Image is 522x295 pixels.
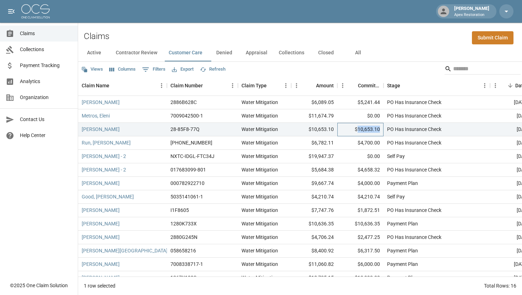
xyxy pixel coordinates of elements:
[82,193,134,200] a: Good, [PERSON_NAME]
[387,261,418,268] div: Payment Plan
[10,282,68,289] div: © 2025 One Claim Solution
[291,96,337,109] div: $6,089.05
[20,78,72,85] span: Analytics
[337,231,384,244] div: $2,477.25
[454,12,489,18] p: Apex Restoration
[337,258,384,271] div: $6,000.00
[241,207,278,214] div: Water Mitigation
[238,76,291,95] div: Claim Type
[241,193,278,200] div: Water Mitigation
[387,193,405,200] div: Self Pay
[241,126,278,133] div: Water Mitigation
[291,150,337,163] div: $19,947.37
[387,99,441,106] div: PO Has Insurance Check
[82,153,126,160] a: [PERSON_NAME] - 2
[241,234,278,241] div: Water Mitigation
[82,261,120,268] a: [PERSON_NAME]
[479,80,490,91] button: Menu
[387,166,441,173] div: PO Has Insurance Check
[306,81,316,91] button: Sort
[291,244,337,258] div: $8,400.92
[337,163,384,177] div: $4,658.32
[291,163,337,177] div: $5,684.38
[291,204,337,217] div: $7,747.76
[291,109,337,123] div: $11,674.79
[140,64,167,75] button: Show filters
[291,80,302,91] button: Menu
[337,244,384,258] div: $6,317.50
[291,231,337,244] div: $4,706.24
[208,44,240,61] button: Denied
[337,136,384,150] div: $4,700.00
[337,204,384,217] div: $1,872.51
[337,177,384,190] div: $4,000.00
[170,112,203,119] div: 7009042500-1
[241,220,278,227] div: Water Mitigation
[490,80,501,91] button: Menu
[291,76,337,95] div: Amount
[82,112,110,119] a: Metros, Eleni
[484,282,516,289] div: Total Rows: 16
[241,180,278,187] div: Water Mitigation
[445,63,521,76] div: Search
[241,76,267,95] div: Claim Type
[387,247,418,254] div: Payment Plan
[240,44,273,61] button: Appraisal
[82,207,120,214] a: [PERSON_NAME]
[20,62,72,69] span: Payment Tracking
[109,81,119,91] button: Sort
[198,64,227,75] button: Refresh
[358,76,380,95] div: Committed Amount
[167,76,238,95] div: Claim Number
[170,76,203,95] div: Claim Number
[170,220,197,227] div: 1280K733X
[170,180,205,187] div: 000782922710
[82,247,168,254] a: [PERSON_NAME][GEOGRAPHIC_DATA]
[170,64,195,75] button: Export
[505,81,515,91] button: Sort
[291,177,337,190] div: $9,667.74
[170,274,196,281] div: 1267X199S
[241,99,278,106] div: Water Mitigation
[108,64,137,75] button: Select columns
[316,76,334,95] div: Amount
[451,5,492,18] div: [PERSON_NAME]
[170,153,214,160] div: NXTC-IDGL-FTC34J
[78,44,110,61] button: Active
[337,190,384,204] div: $4,210.74
[80,64,105,75] button: Views
[78,44,522,61] div: dynamic tabs
[348,81,358,91] button: Sort
[170,234,197,241] div: 2880G245N
[82,99,120,106] a: [PERSON_NAME]
[20,94,72,101] span: Organization
[82,180,120,187] a: [PERSON_NAME]
[387,76,400,95] div: Stage
[170,99,197,106] div: 2886B628C
[337,96,384,109] div: $5,241.44
[82,274,120,281] a: [PERSON_NAME]
[291,258,337,271] div: $11,060.82
[241,247,278,254] div: Water Mitigation
[387,180,418,187] div: Payment Plan
[20,116,72,123] span: Contact Us
[310,44,342,61] button: Closed
[203,81,213,91] button: Sort
[82,76,109,95] div: Claim Name
[4,4,18,18] button: open drawer
[387,220,418,227] div: Payment Plan
[170,139,212,146] div: 01-008-911341
[337,123,384,136] div: $10,653.10
[20,30,72,37] span: Claims
[82,139,131,146] a: Run, [PERSON_NAME]
[84,282,115,289] div: 1 row selected
[241,153,278,160] div: Water Mitigation
[400,81,410,91] button: Sort
[241,166,278,173] div: Water Mitigation
[387,139,441,146] div: PO Has Insurance Check
[241,112,278,119] div: Water Mitigation
[82,126,120,133] a: [PERSON_NAME]
[291,271,337,285] div: $18,725.15
[241,139,278,146] div: Water Mitigation
[291,217,337,231] div: $10,636.35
